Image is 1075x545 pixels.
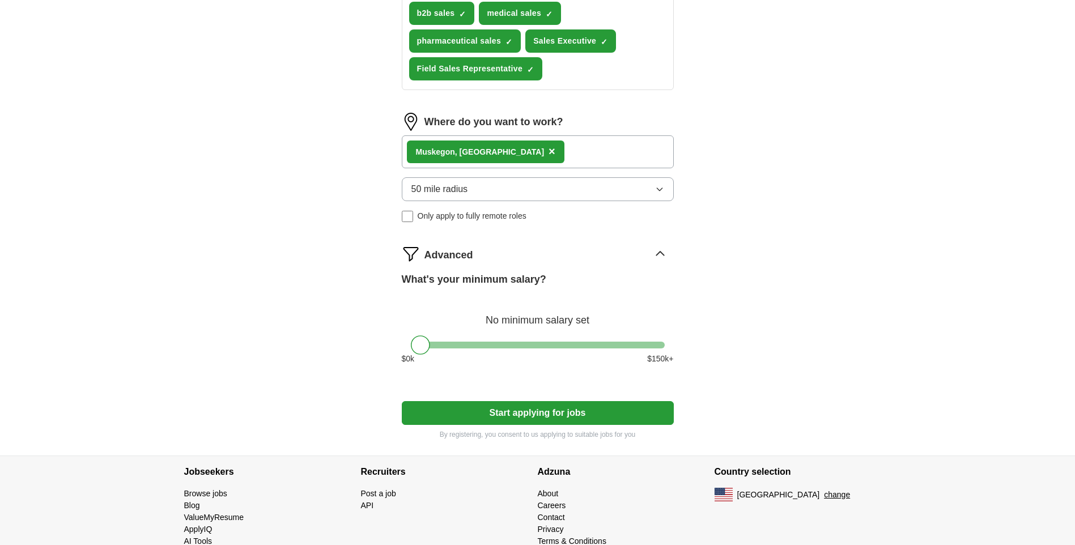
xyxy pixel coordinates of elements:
a: Privacy [538,525,564,534]
span: Only apply to fully remote roles [418,210,526,222]
button: × [549,143,555,160]
span: ✓ [459,10,466,19]
span: ✓ [527,65,534,74]
a: Browse jobs [184,489,227,498]
span: Field Sales Representative [417,63,523,75]
a: Blog [184,501,200,510]
span: Sales Executive [533,35,596,47]
span: pharmaceutical sales [417,35,502,47]
button: change [824,489,850,501]
a: About [538,489,559,498]
input: Only apply to fully remote roles [402,211,413,222]
a: ValueMyResume [184,513,244,522]
a: ApplyIQ [184,525,213,534]
strong: Muskeg [416,147,445,156]
button: pharmaceutical sales✓ [409,29,521,53]
button: Field Sales Representative✓ [409,57,543,80]
button: b2b sales✓ [409,2,475,25]
span: ✓ [601,37,607,46]
span: $ 150 k+ [647,353,673,365]
img: location.png [402,113,420,131]
p: By registering, you consent to us applying to suitable jobs for you [402,429,674,440]
span: × [549,145,555,157]
span: b2b sales [417,7,455,19]
span: [GEOGRAPHIC_DATA] [737,489,820,501]
span: medical sales [487,7,541,19]
h4: Country selection [715,456,891,488]
a: API [361,501,374,510]
div: No minimum salary set [402,301,674,328]
label: Where do you want to work? [424,114,563,130]
span: ✓ [546,10,553,19]
span: $ 0 k [402,353,415,365]
div: on, [GEOGRAPHIC_DATA] [416,146,545,158]
button: medical sales✓ [479,2,561,25]
a: Contact [538,513,565,522]
img: filter [402,245,420,263]
span: ✓ [505,37,512,46]
button: Start applying for jobs [402,401,674,425]
img: US flag [715,488,733,501]
a: Post a job [361,489,396,498]
button: Sales Executive✓ [525,29,616,53]
a: Careers [538,501,566,510]
span: 50 mile radius [411,182,468,196]
span: Advanced [424,248,473,263]
button: 50 mile radius [402,177,674,201]
label: What's your minimum salary? [402,272,546,287]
